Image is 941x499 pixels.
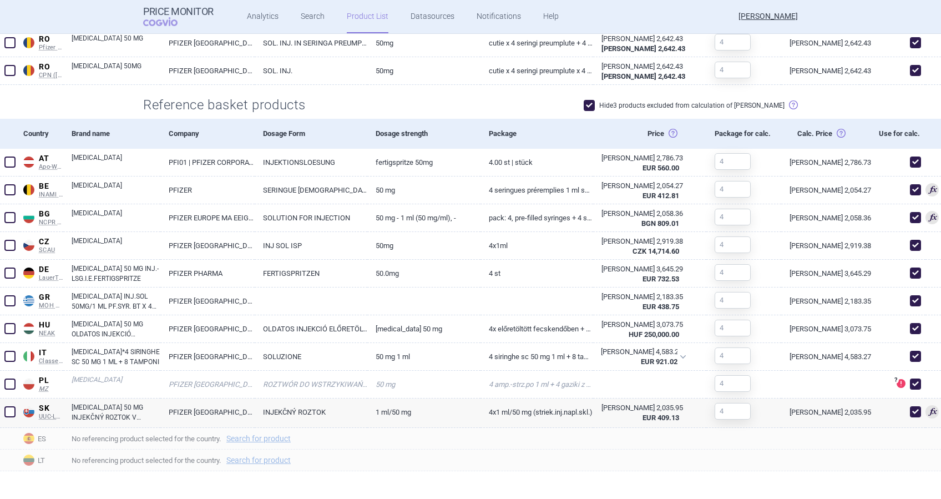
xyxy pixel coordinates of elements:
a: SKSKUUC-LP B [20,401,63,421]
input: 4 [715,320,751,336]
span: No referencing product selected for the country. [72,453,941,467]
div: Brand name [63,119,160,149]
abbr: Ex-Factory without VAT from source [601,347,677,367]
a: [PERSON_NAME] 2,183.35 [781,288,859,315]
span: ES [20,431,63,445]
a: INJEKČNÝ ROZTOK [255,399,368,426]
span: GR [39,293,63,303]
a: [MEDICAL_DATA] [72,180,160,200]
strong: BGN 809.01 [641,219,679,228]
strong: EUR 732.53 [642,275,679,283]
span: Used for calculation [925,211,939,224]
a: Cutie x 4 seringi preumplute x 4 tampoane cu alcool medicinal [480,57,594,84]
span: CZ [39,237,63,247]
img: Bulgaria [23,212,34,223]
a: ROROCPN ([DOMAIN_NAME]) [20,60,63,79]
div: [PERSON_NAME] 2,054.27 [601,181,679,191]
span: MOH PS [39,302,63,310]
img: Belgium [23,184,34,195]
a: [MEDICAL_DATA] [72,236,160,256]
a: [MEDICAL_DATA] [72,153,160,173]
abbr: Ex-Factory without VAT from source [601,320,679,340]
img: Italy [23,351,34,362]
span: INAMI RPS [39,191,63,199]
a: [PERSON_NAME] 2,786.73 [781,149,859,176]
span: MZ [39,385,63,393]
a: SOLUZIONE [255,343,368,370]
strong: [PERSON_NAME] 2,642.43 [601,72,685,80]
span: Used for calculation [925,183,939,196]
a: [PERSON_NAME] 2,035.95 [781,399,859,426]
span: ? [892,377,899,384]
a: ATATApo-Warenv.I [20,152,63,171]
a: [MEDICAL_DATA] INJ.SOL 50MG/1 ML PF.SYR. BT X 4 PF.SYR. X 1 ML + 4 ΤΟΛΎΠΙΑ ΜΕ ΟΙΝΌΠΝΕΥΜΑ [72,291,160,311]
a: PFIZER [GEOGRAPHIC_DATA] MA EEIG [160,371,255,398]
a: SERINGUE [DEMOGRAPHIC_DATA] [255,177,368,204]
a: [MEDICAL_DATA] 50 MG OLDATOS INJEKCIÓ ELŐRETÖLTÖTT FECSKENDŐBEN [72,319,160,339]
strong: Price Monitor [143,6,214,17]
a: 4.00 ST | Stück [480,149,594,176]
a: 4 amp.-strz.po 1 ml + 4 gaziki z alkoholem [480,371,594,398]
a: 4x1 ml/50 mg (striek.inj.napl.skl.) [480,399,594,426]
div: [PERSON_NAME] 2,642.43 [601,34,679,44]
div: Package [480,119,594,149]
div: [PERSON_NAME] 2,058.36 [601,209,679,219]
a: 4 siringhe SC 50 mg 1 ml + 8 tamponi [480,343,594,370]
a: PFIZER [GEOGRAPHIC_DATA] MA EEIG [160,57,255,84]
a: [MEDICAL_DATA] 50MG [72,61,160,81]
strong: [PERSON_NAME] 2,642.43 [601,44,685,53]
span: UUC-LP B [39,413,63,421]
a: PFIZER EUROPE MA EEIG, [GEOGRAPHIC_DATA] [160,204,255,231]
a: 50 mg [367,371,480,398]
img: Slovakia [23,406,34,417]
a: SOLUTION FOR INJECTION [255,204,368,231]
span: Pfizer Confidential [39,44,63,52]
a: [PERSON_NAME] 2,919.38 [781,232,859,259]
a: 50mg [367,29,480,57]
a: Pack: 4, pre-filled syringes + 4 swabs [480,204,594,231]
strong: EUR 560.00 [642,164,679,172]
strong: HUF 250,000.00 [629,330,679,339]
span: NCPR PRIL [39,219,63,226]
abbr: Ex-Factory without VAT from source [601,403,679,423]
img: Romania [23,65,34,76]
a: PFIZER [GEOGRAPHIC_DATA] MA EEIG, [GEOGRAPHIC_DATA] [160,288,255,315]
a: DEDELauerTaxe CGM [20,263,63,282]
img: Czech Republic [23,240,34,251]
input: 4 [715,34,751,51]
div: [PERSON_NAME] 2,786.73 [601,153,679,163]
abbr: Ex-Factory without VAT from source [601,236,679,256]
a: OLDATOS INJEKCIÓ ELŐRETÖLTÖTT FECSKENDŐBEN [255,315,368,342]
div: Calc. Price [781,119,859,149]
img: Greece [23,295,34,306]
img: Germany [23,268,34,279]
input: 4 [715,236,751,253]
a: 4x előretöltött fecskendőben + 4 db alkoholos törlőkendő [480,315,594,342]
abbr: Ex-Factory without VAT from source [601,62,679,82]
input: 4 [715,347,751,364]
div: [PERSON_NAME] 4,583.27 [601,347,677,357]
span: SK [39,404,63,414]
a: [PERSON_NAME] 3,073.75 [781,315,859,342]
div: Dosage strength [367,119,480,149]
a: ITITClasse H, AIFA [20,346,63,365]
span: IT [39,348,63,358]
div: Price [593,119,706,149]
a: 50 mg [367,177,480,204]
span: BG [39,209,63,219]
a: FERTIGSPRITZEN [255,260,368,287]
a: GRGRMOH PS [20,290,63,310]
a: Search for product [226,435,291,442]
span: RO [39,34,63,44]
span: PL [39,376,63,386]
a: HUHUNEAK [20,318,63,337]
span: SCAU [39,246,63,254]
a: CZCZSCAU [20,235,63,254]
span: CPN ([DOMAIN_NAME]) [39,72,63,79]
div: Company [160,119,255,149]
a: 50 mg - 1 ml (50 mg/ml), - [367,204,480,231]
input: 4 [715,181,751,198]
a: [PERSON_NAME] 2,058.36 [781,204,859,231]
img: Hungary [23,323,34,334]
span: COGVIO [143,17,193,26]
